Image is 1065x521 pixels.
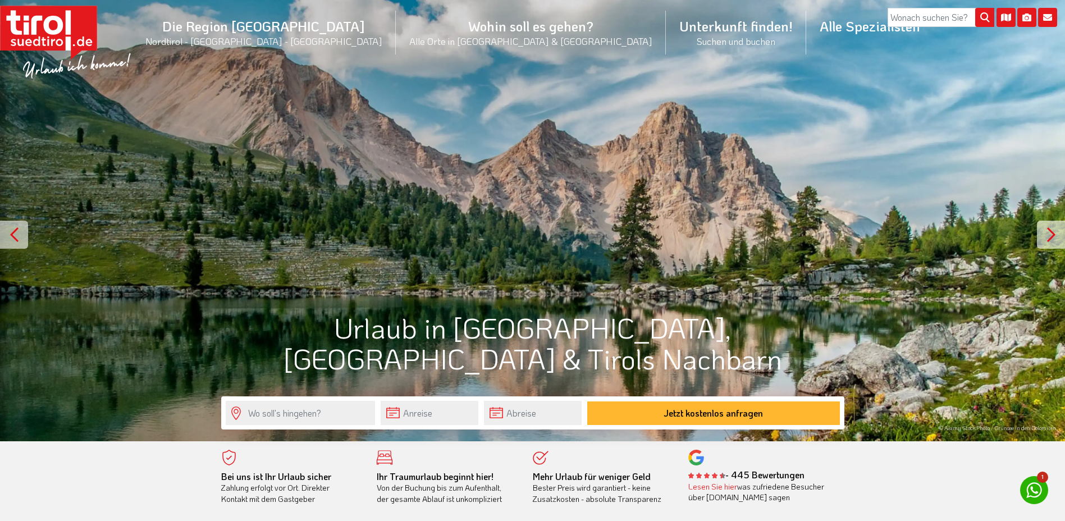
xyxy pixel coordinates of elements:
button: Jetzt kostenlos anfragen [587,401,840,425]
input: Abreise [484,401,582,425]
a: Lesen Sie hier [688,481,737,492]
b: Ihr Traumurlaub beginnt hier! [377,470,493,482]
b: - 445 Bewertungen [688,469,805,481]
input: Wo soll's hingehen? [226,401,375,425]
div: Von der Buchung bis zum Aufenthalt, der gesamte Ablauf ist unkompliziert [377,471,516,505]
input: Anreise [381,401,478,425]
div: was zufriedene Besucher über [DOMAIN_NAME] sagen [688,481,828,503]
i: Karte öffnen [997,8,1016,27]
i: Kontakt [1038,8,1057,27]
a: 1 [1020,476,1048,504]
a: Unterkunft finden!Suchen und buchen [666,5,806,60]
a: Wohin soll es gehen?Alle Orte in [GEOGRAPHIC_DATA] & [GEOGRAPHIC_DATA] [396,5,666,60]
div: Bester Preis wird garantiert - keine Zusatzkosten - absolute Transparenz [533,471,672,505]
span: 1 [1037,472,1048,483]
input: Wonach suchen Sie? [888,8,994,27]
div: Zahlung erfolgt vor Ort. Direkter Kontakt mit dem Gastgeber [221,471,360,505]
b: Bei uns ist Ihr Urlaub sicher [221,470,331,482]
b: Mehr Urlaub für weniger Geld [533,470,651,482]
a: Die Region [GEOGRAPHIC_DATA]Nordtirol - [GEOGRAPHIC_DATA] - [GEOGRAPHIC_DATA] [132,5,396,60]
i: Fotogalerie [1017,8,1036,27]
a: Alle Spezialisten [806,5,934,47]
small: Nordtirol - [GEOGRAPHIC_DATA] - [GEOGRAPHIC_DATA] [145,35,382,47]
small: Suchen und buchen [679,35,793,47]
small: Alle Orte in [GEOGRAPHIC_DATA] & [GEOGRAPHIC_DATA] [409,35,652,47]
